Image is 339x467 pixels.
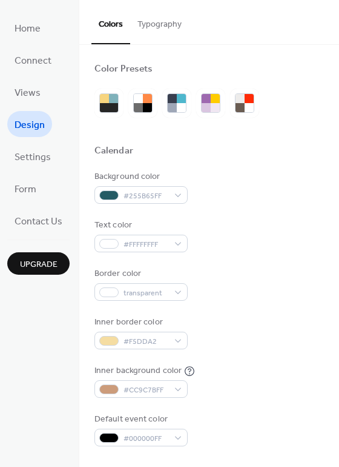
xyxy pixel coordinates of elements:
a: Form [7,175,44,201]
div: Inner border color [94,316,185,329]
span: #F5DDA2 [123,335,168,348]
a: Home [7,15,48,41]
span: Home [15,19,41,38]
button: Upgrade [7,252,70,275]
span: Form [15,180,36,199]
span: transparent [123,287,168,300]
span: Settings [15,148,51,167]
a: Design [7,111,52,137]
div: Default event color [94,413,185,426]
div: Calendar [94,145,133,158]
span: #000000FF [123,432,168,445]
span: Connect [15,52,51,70]
div: Color Presets [94,63,153,76]
a: Settings [7,143,58,169]
a: Contact Us [7,207,70,233]
div: Inner background color [94,365,182,377]
a: Views [7,79,48,105]
span: #CC9C7BFF [123,384,168,397]
a: Connect [7,47,59,73]
span: Contact Us [15,212,62,231]
span: Upgrade [20,258,58,271]
div: Background color [94,170,185,183]
div: Border color [94,267,185,280]
span: Views [15,84,41,102]
span: #FFFFFFFF [123,238,168,251]
span: Design [15,116,45,135]
span: #255B65FF [123,190,168,203]
div: Text color [94,219,185,232]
